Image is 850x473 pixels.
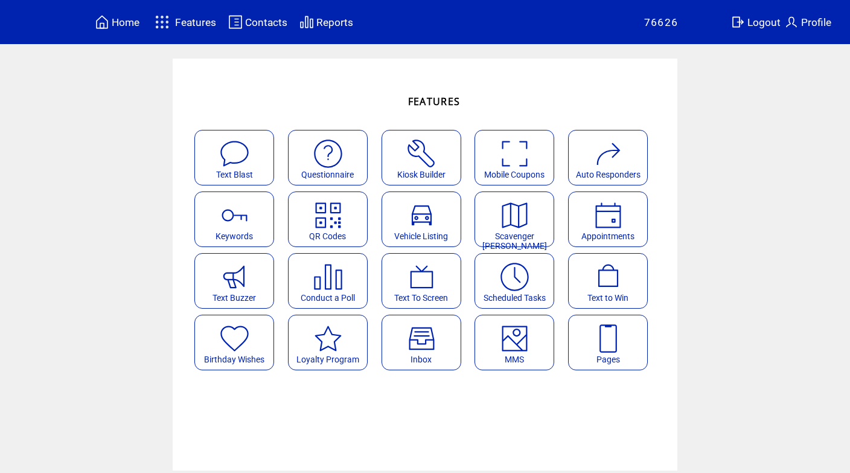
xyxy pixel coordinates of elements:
[592,323,624,355] img: landing-pages.svg
[219,138,251,170] img: text-blast.svg
[204,355,264,364] span: Birthday Wishes
[219,323,251,355] img: birthday-wishes.svg
[301,170,354,179] span: Questionnaire
[406,323,438,355] img: Inbox.svg
[296,355,359,364] span: Loyalty Program
[784,14,799,30] img: profile.svg
[288,315,375,370] a: Loyalty Program
[219,199,251,231] img: keywords.svg
[312,323,344,355] img: loyalty-program.svg
[576,170,641,179] span: Auto Responders
[301,293,355,303] span: Conduct a Poll
[801,16,831,28] span: Profile
[568,191,656,247] a: Appointments
[581,231,634,241] span: Appointments
[408,95,461,108] span: FEATURES
[312,199,344,231] img: qr.svg
[194,130,282,185] a: Text Blast
[175,16,216,28] span: Features
[228,14,243,30] img: contacts.svg
[475,130,562,185] a: Mobile Coupons
[382,253,469,309] a: Text To Screen
[499,323,531,355] img: mms.svg
[475,315,562,370] a: MMS
[568,130,656,185] a: Auto Responders
[499,138,531,170] img: coupons.svg
[482,231,547,251] span: Scavenger [PERSON_NAME]
[152,12,173,32] img: features.svg
[592,199,624,231] img: appointments.svg
[194,191,282,247] a: Keywords
[644,16,679,28] span: 76626
[397,170,446,179] span: Kiosk Builder
[216,231,253,241] span: Keywords
[782,13,833,31] a: Profile
[226,13,289,31] a: Contacts
[499,199,531,231] img: scavenger.svg
[747,16,781,28] span: Logout
[499,261,531,293] img: scheduled-tasks.svg
[484,170,545,179] span: Mobile Coupons
[475,253,562,309] a: Scheduled Tasks
[194,253,282,309] a: Text Buzzer
[298,13,355,31] a: Reports
[216,170,253,179] span: Text Blast
[568,253,656,309] a: Text to Win
[312,261,344,293] img: poll.svg
[568,315,656,370] a: Pages
[484,293,546,303] span: Scheduled Tasks
[729,13,782,31] a: Logout
[406,261,438,293] img: text-to-screen.svg
[382,191,469,247] a: Vehicle Listing
[411,355,432,364] span: Inbox
[316,16,353,28] span: Reports
[505,355,524,364] span: MMS
[587,293,628,303] span: Text to Win
[394,231,448,241] span: Vehicle Listing
[150,10,218,34] a: Features
[309,231,346,241] span: QR Codes
[406,199,438,231] img: vehicle-listing.svg
[382,315,469,370] a: Inbox
[194,315,282,370] a: Birthday Wishes
[382,130,469,185] a: Kiosk Builder
[95,14,109,30] img: home.svg
[592,261,624,293] img: text-to-win.svg
[112,16,139,28] span: Home
[245,16,287,28] span: Contacts
[288,130,375,185] a: Questionnaire
[730,14,745,30] img: exit.svg
[592,138,624,170] img: auto-responders.svg
[288,191,375,247] a: QR Codes
[212,293,256,303] span: Text Buzzer
[596,355,620,364] span: Pages
[93,13,141,31] a: Home
[299,14,314,30] img: chart.svg
[475,191,562,247] a: Scavenger [PERSON_NAME]
[219,261,251,293] img: text-buzzer.svg
[406,138,438,170] img: tool%201.svg
[394,293,448,303] span: Text To Screen
[288,253,375,309] a: Conduct a Poll
[312,138,344,170] img: questionnaire.svg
